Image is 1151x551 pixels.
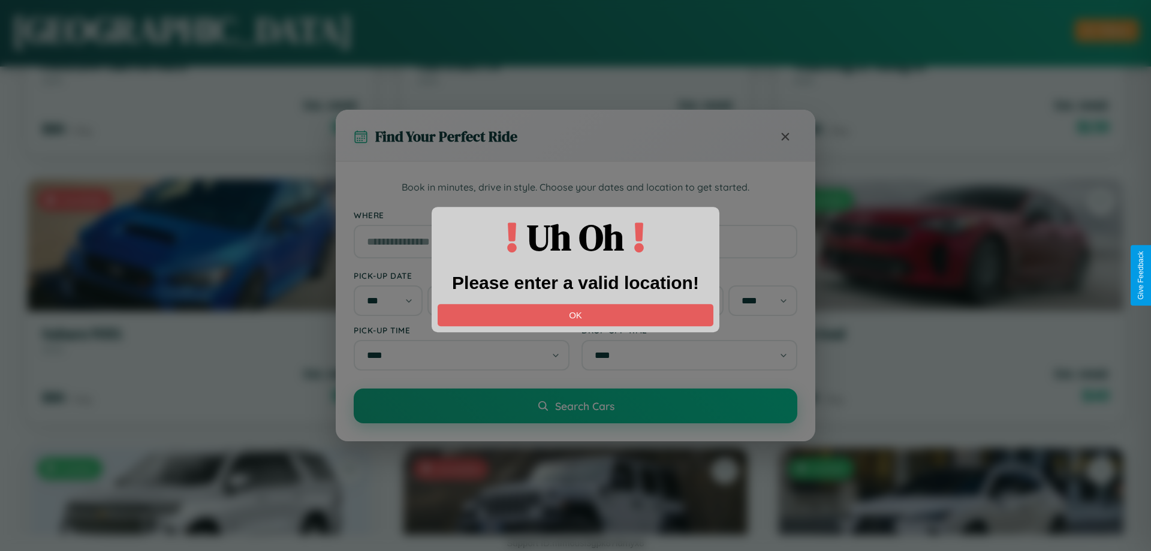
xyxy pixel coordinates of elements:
h3: Find Your Perfect Ride [375,127,517,146]
span: Search Cars [555,399,614,413]
p: Book in minutes, drive in style. Choose your dates and location to get started. [354,180,797,195]
label: Pick-up Time [354,325,570,335]
label: Drop-off Date [581,270,797,281]
label: Where [354,210,797,220]
label: Drop-off Time [581,325,797,335]
label: Pick-up Date [354,270,570,281]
